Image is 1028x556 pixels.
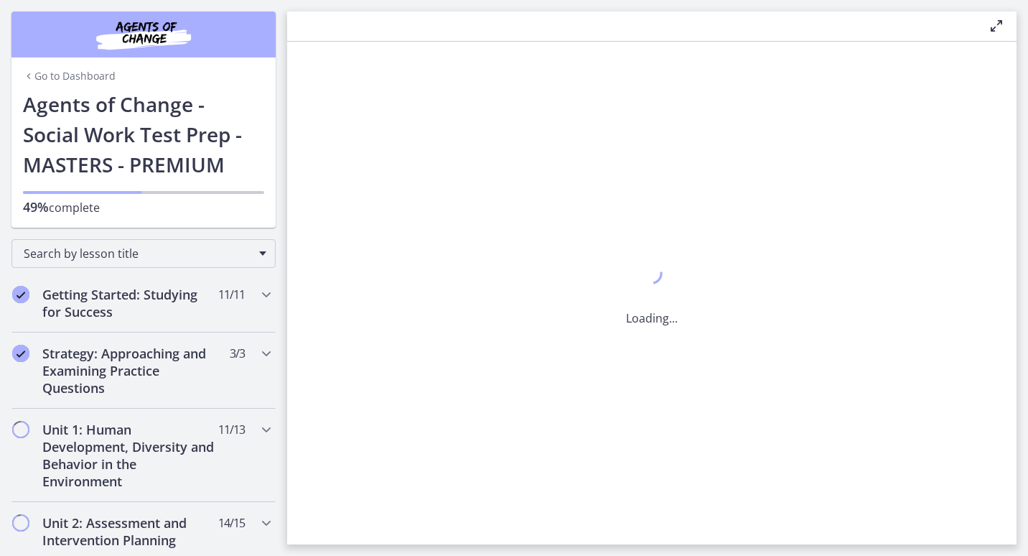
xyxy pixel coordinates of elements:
[11,239,276,268] div: Search by lesson title
[42,286,218,320] h2: Getting Started: Studying for Success
[57,17,230,52] img: Agents of Change Social Work Test Prep
[23,198,264,216] p: complete
[12,286,29,303] i: Completed
[23,198,49,216] span: 49%
[23,69,116,83] a: Go to Dashboard
[12,345,29,362] i: Completed
[42,345,218,397] h2: Strategy: Approaching and Examining Practice Questions
[23,89,264,180] h1: Agents of Change - Social Work Test Prep - MASTERS - PREMIUM
[626,259,678,292] div: 1
[230,345,245,362] span: 3 / 3
[218,514,245,532] span: 14 / 15
[218,286,245,303] span: 11 / 11
[24,246,252,261] span: Search by lesson title
[42,514,218,549] h2: Unit 2: Assessment and Intervention Planning
[42,421,218,490] h2: Unit 1: Human Development, Diversity and Behavior in the Environment
[626,310,678,327] p: Loading...
[218,421,245,438] span: 11 / 13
